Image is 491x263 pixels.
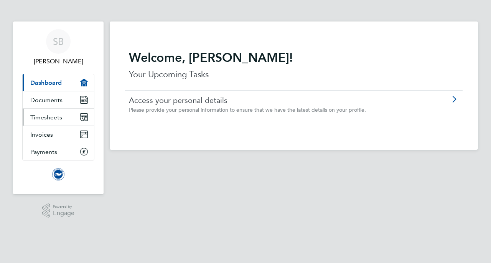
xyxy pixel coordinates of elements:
[52,168,64,180] img: brightonandhovealbion-logo-retina.png
[30,148,57,155] span: Payments
[23,109,94,126] a: Timesheets
[53,36,64,46] span: SB
[30,96,63,104] span: Documents
[22,57,94,66] span: Stuart Butcher
[53,210,74,217] span: Engage
[42,203,75,218] a: Powered byEngage
[13,22,104,194] nav: Main navigation
[129,95,415,105] a: Access your personal details
[53,203,74,210] span: Powered by
[30,131,53,138] span: Invoices
[22,29,94,66] a: SB[PERSON_NAME]
[30,79,62,86] span: Dashboard
[22,168,94,180] a: Go to home page
[129,50,459,65] h2: Welcome, [PERSON_NAME]!
[23,91,94,108] a: Documents
[129,106,366,113] span: Please provide your personal information to ensure that we have the latest details on your profile.
[129,68,459,81] p: Your Upcoming Tasks
[23,126,94,143] a: Invoices
[23,143,94,160] a: Payments
[23,74,94,91] a: Dashboard
[30,114,62,121] span: Timesheets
